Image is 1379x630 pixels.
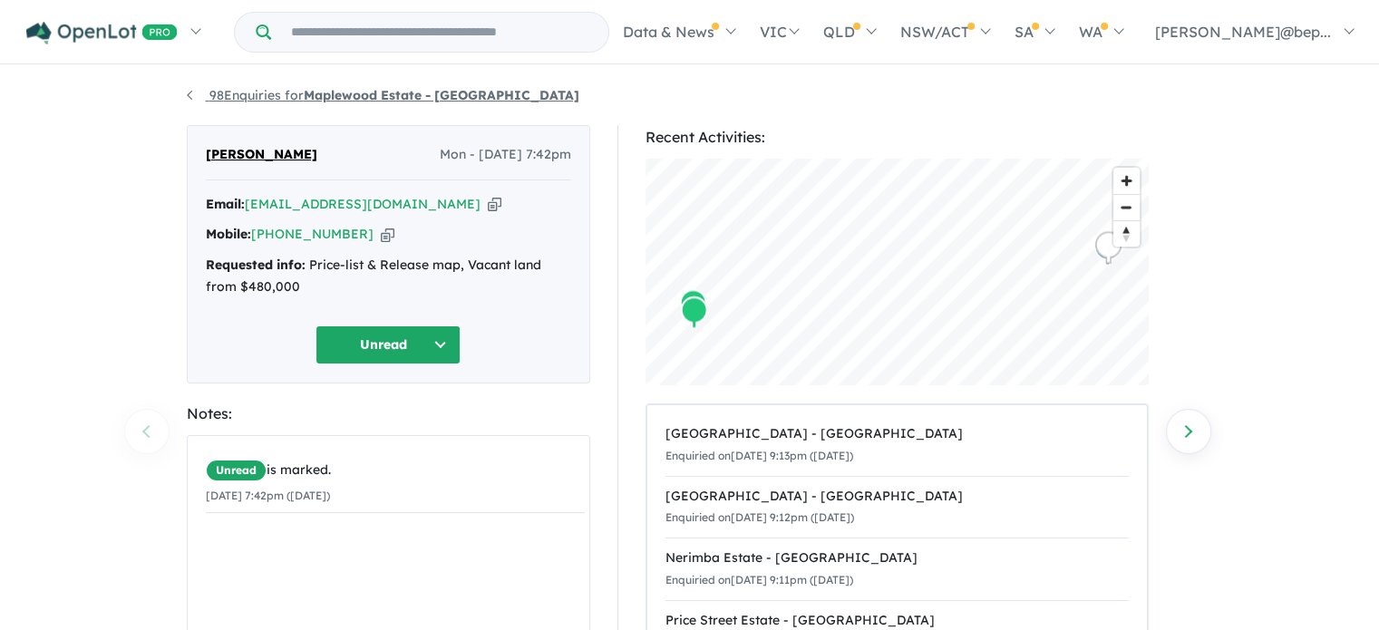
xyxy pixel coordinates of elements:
[1113,195,1140,220] span: Zoom out
[316,325,461,364] button: Unread
[665,414,1129,477] a: [GEOGRAPHIC_DATA] - [GEOGRAPHIC_DATA]Enquiried on[DATE] 9:13pm ([DATE])
[206,226,251,242] strong: Mobile:
[206,144,317,166] span: [PERSON_NAME]
[1093,233,1121,267] div: Map marker
[440,144,571,166] span: Mon - [DATE] 7:42pm
[1113,168,1140,194] button: Zoom in
[1113,194,1140,220] button: Zoom out
[488,195,501,214] button: Copy
[206,460,267,481] span: Unread
[187,87,579,103] a: 98Enquiries forMaplewood Estate - [GEOGRAPHIC_DATA]
[187,402,590,426] div: Notes:
[665,476,1129,539] a: [GEOGRAPHIC_DATA] - [GEOGRAPHIC_DATA]Enquiried on[DATE] 9:12pm ([DATE])
[665,423,1129,445] div: [GEOGRAPHIC_DATA] - [GEOGRAPHIC_DATA]
[206,255,571,298] div: Price-list & Release map, Vacant land from $480,000
[251,226,374,242] a: [PHONE_NUMBER]
[275,13,605,52] input: Try estate name, suburb, builder or developer
[665,449,853,462] small: Enquiried on [DATE] 9:13pm ([DATE])
[1113,220,1140,247] button: Reset bearing to north
[304,87,579,103] strong: Maplewood Estate - [GEOGRAPHIC_DATA]
[665,573,853,586] small: Enquiried on [DATE] 9:11pm ([DATE])
[206,196,245,212] strong: Email:
[665,538,1129,601] a: Nerimba Estate - [GEOGRAPHIC_DATA]Enquiried on[DATE] 9:11pm ([DATE])
[679,289,706,323] div: Map marker
[646,125,1149,150] div: Recent Activities:
[381,225,394,244] button: Copy
[665,510,854,524] small: Enquiried on [DATE] 9:12pm ([DATE])
[1094,231,1122,265] div: Map marker
[206,257,306,273] strong: Requested info:
[665,548,1129,569] div: Nerimba Estate - [GEOGRAPHIC_DATA]
[206,489,330,502] small: [DATE] 7:42pm ([DATE])
[646,159,1149,385] canvas: Map
[187,85,1193,107] nav: breadcrumb
[1155,23,1331,41] span: [PERSON_NAME]@bep...
[26,22,178,44] img: Openlot PRO Logo White
[245,196,481,212] a: [EMAIL_ADDRESS][DOMAIN_NAME]
[1113,221,1140,247] span: Reset bearing to north
[680,296,707,330] div: Map marker
[206,460,585,481] div: is marked.
[665,486,1129,508] div: [GEOGRAPHIC_DATA] - [GEOGRAPHIC_DATA]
